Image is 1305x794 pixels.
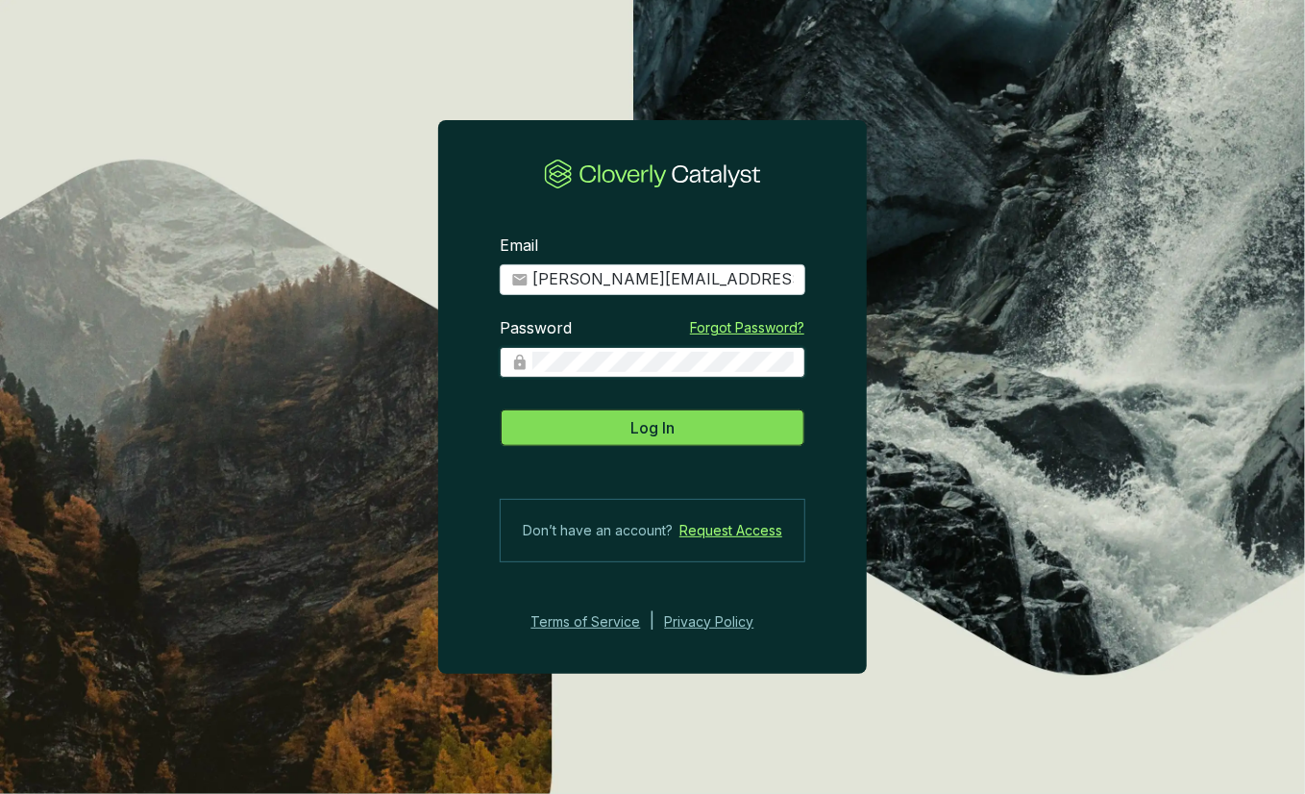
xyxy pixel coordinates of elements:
div: | [651,610,655,633]
input: Email [532,269,794,290]
span: Log In [630,416,675,439]
a: Privacy Policy [665,610,780,633]
button: Log In [500,409,805,447]
a: Terms of Service [526,610,641,633]
label: Password [500,318,572,339]
label: Email [500,236,538,257]
a: Forgot Password? [690,318,804,337]
a: Request Access [679,519,782,542]
span: Don’t have an account? [523,519,673,542]
input: Password [532,352,794,373]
